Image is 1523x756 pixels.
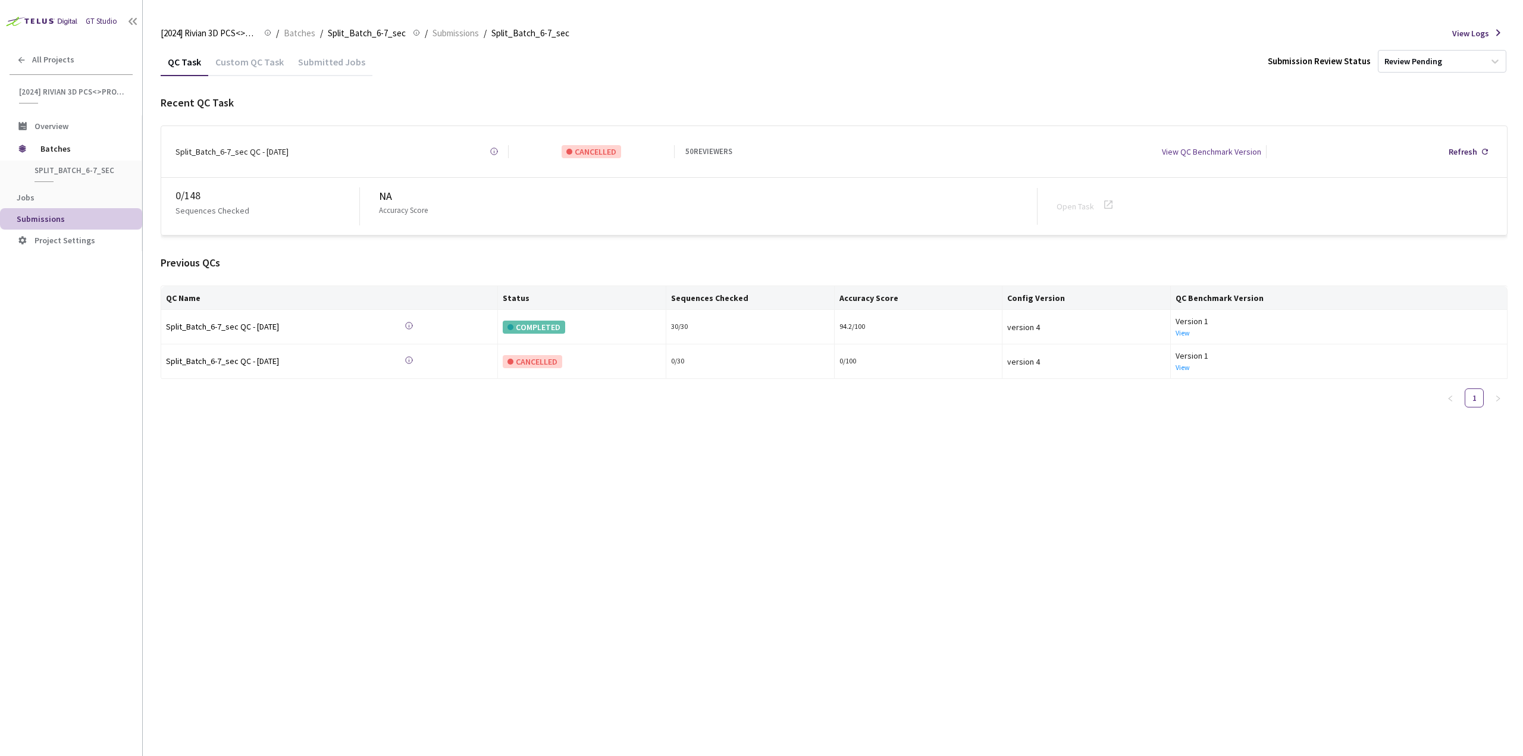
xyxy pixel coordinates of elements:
[491,26,569,40] span: Split_Batch_6-7_sec
[291,56,372,76] div: Submitted Jobs
[1384,56,1442,67] div: Review Pending
[19,87,126,97] span: [2024] Rivian 3D PCS<>Production
[281,26,318,39] a: Batches
[1441,388,1460,407] button: left
[503,321,565,334] div: COMPLETED
[1488,388,1508,407] button: right
[1494,395,1502,402] span: right
[433,26,479,40] span: Submissions
[166,320,333,334] a: Split_Batch_6-7_sec QC - [DATE]
[161,26,257,40] span: [2024] Rivian 3D PCS<>Production
[32,55,74,65] span: All Projects
[1176,315,1502,328] div: Version 1
[1176,363,1190,372] a: View
[1268,54,1371,68] div: Submission Review Status
[1465,388,1484,407] li: 1
[161,255,1508,271] div: Previous QCs
[40,137,122,161] span: Batches
[284,26,315,40] span: Batches
[379,188,1037,205] div: NA
[166,355,333,368] div: Split_Batch_6-7_sec QC - [DATE]
[86,15,117,27] div: GT Studio
[1441,388,1460,407] li: Previous Page
[1449,145,1477,158] div: Refresh
[17,214,65,224] span: Submissions
[1162,145,1261,158] div: View QC Benchmark Version
[671,321,829,332] div: 30 / 30
[1007,355,1165,368] div: version 4
[430,26,481,39] a: Submissions
[1171,286,1508,310] th: QC Benchmark Version
[379,205,428,217] p: Accuracy Score
[503,355,562,368] div: CANCELLED
[498,286,666,310] th: Status
[35,235,95,246] span: Project Settings
[161,286,498,310] th: QC Name
[671,356,829,367] div: 0 / 30
[666,286,835,310] th: Sequences Checked
[35,121,68,131] span: Overview
[328,26,406,40] span: Split_Batch_6-7_sec
[1057,201,1094,212] a: Open Task
[35,165,123,175] span: Split_Batch_6-7_sec
[1176,328,1190,337] a: View
[320,26,323,40] li: /
[1447,395,1454,402] span: left
[1002,286,1171,310] th: Config Version
[276,26,279,40] li: /
[685,146,732,158] div: 50 REVIEWERS
[839,356,998,367] div: 0/100
[1465,389,1483,407] a: 1
[176,187,359,204] div: 0 / 148
[484,26,487,40] li: /
[835,286,1003,310] th: Accuracy Score
[166,320,333,333] div: Split_Batch_6-7_sec QC - [DATE]
[161,95,1508,111] div: Recent QC Task
[176,204,249,217] p: Sequences Checked
[1488,388,1508,407] li: Next Page
[1007,321,1165,334] div: version 4
[17,192,35,203] span: Jobs
[176,145,289,158] div: Split_Batch_6-7_sec QC - [DATE]
[208,56,291,76] div: Custom QC Task
[839,321,998,332] div: 94.2/100
[1452,27,1489,40] span: View Logs
[161,56,208,76] div: QC Task
[562,145,621,158] div: CANCELLED
[425,26,428,40] li: /
[1176,349,1502,362] div: Version 1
